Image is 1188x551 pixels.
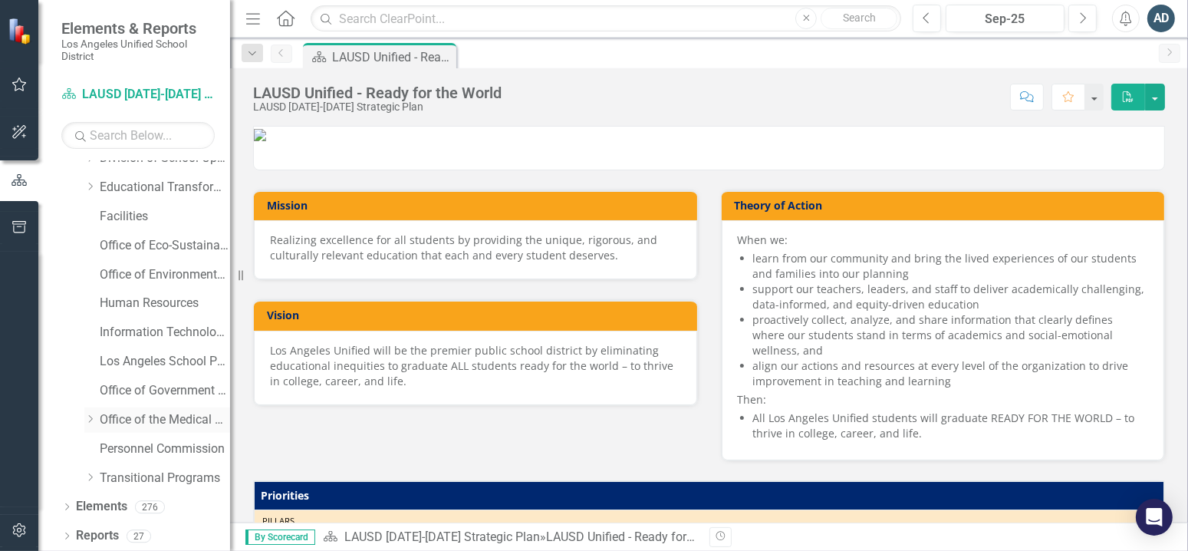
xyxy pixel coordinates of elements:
li: learn from our community and bring the lived experiences of our students and families into our pl... [753,251,1149,282]
div: 276 [135,500,165,513]
a: Transitional Programs [100,470,230,487]
div: 27 [127,530,151,543]
button: Search [821,8,897,29]
div: Realizing excellence for all students by providing the unique, rigorous, and culturally relevant ... [270,233,681,263]
div: » [323,529,698,546]
h3: Theory of Action [735,200,1157,211]
li: All Los Angeles Unified students will graduate READY FOR THE WORLD – to thrive in college, career... [753,411,1149,441]
a: Los Angeles School Police [100,353,230,371]
li: proactively collect, analyze, and share information that clearly defines where our students stand... [753,312,1149,358]
div: Open Intercom Messenger [1136,499,1173,536]
img: ClearPoint Strategy [8,18,35,45]
a: Office of Government Relations [100,382,230,400]
li: support our teachers, leaders, and staff to deliver academically challenging, data-informed, and ... [753,282,1149,312]
div: LAUSD [DATE]-[DATE] Strategic Plan [253,101,502,113]
div: Sep-25 [951,10,1059,28]
div: LAUSD Unified - Ready for the World [253,84,502,101]
div: Then: [738,233,1149,441]
a: Educational Transformation Office [100,179,230,196]
img: LAUSD_combo_seal_wordmark%20v2.png [254,129,266,141]
li: align our actions and resources at every level of the organization to drive improvement in teachi... [753,358,1149,389]
a: Office of the Medical Director [100,411,230,429]
div: Los Angeles Unified will be the premier public school district by eliminating educational inequit... [270,343,681,389]
div: LAUSD Unified - Ready for the World [332,48,452,67]
span: Elements & Reports [61,19,215,38]
a: Human Resources [100,295,230,312]
div: LAUSD Unified - Ready for the World [546,530,741,544]
button: AD [1147,5,1175,32]
div: Pillars [262,515,1156,527]
input: Search ClearPoint... [311,5,901,32]
h3: Mission [267,200,689,211]
span: Search [843,12,876,24]
h3: Vision [267,309,689,321]
a: Office of Eco-Sustainability [100,237,230,255]
a: Elements [76,498,127,516]
a: LAUSD [DATE]-[DATE] Strategic Plan [61,86,215,104]
a: Information Technology Services [100,324,230,341]
a: Personnel Commission [100,440,230,458]
a: Office of Environmental Health and Safety [100,266,230,284]
a: LAUSD [DATE]-[DATE] Strategic Plan [344,530,540,544]
a: Reports [76,527,119,545]
small: Los Angeles Unified School District [61,38,215,63]
input: Search Below... [61,122,215,149]
span: When we: [738,233,788,247]
span: By Scorecard [245,530,315,545]
a: Facilities [100,208,230,226]
button: Sep-25 [946,5,1065,32]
